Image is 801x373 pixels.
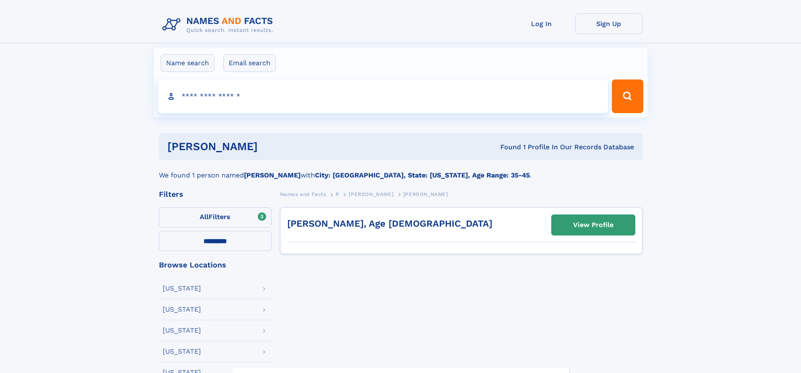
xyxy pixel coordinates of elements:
[336,189,339,199] a: R
[315,171,530,179] b: City: [GEOGRAPHIC_DATA], State: [US_STATE], Age Range: 35-45
[159,190,272,198] div: Filters
[379,143,634,152] div: Found 1 Profile In Our Records Database
[159,160,642,180] div: We found 1 person named with .
[163,306,201,313] div: [US_STATE]
[223,54,276,72] label: Email search
[552,215,635,235] a: View Profile
[403,191,448,197] span: [PERSON_NAME]
[244,171,301,179] b: [PERSON_NAME]
[159,261,272,269] div: Browse Locations
[163,327,201,334] div: [US_STATE]
[349,189,394,199] a: [PERSON_NAME]
[161,54,214,72] label: Name search
[336,191,339,197] span: R
[575,13,642,34] a: Sign Up
[508,13,575,34] a: Log In
[167,141,379,152] h1: [PERSON_NAME]
[280,189,326,199] a: Names and Facts
[287,218,492,229] a: [PERSON_NAME], Age [DEMOGRAPHIC_DATA]
[163,285,201,292] div: [US_STATE]
[573,215,613,235] div: View Profile
[163,348,201,355] div: [US_STATE]
[349,191,394,197] span: [PERSON_NAME]
[612,79,643,113] button: Search Button
[159,207,272,228] label: Filters
[200,213,209,221] span: All
[159,13,280,36] img: Logo Names and Facts
[158,79,608,113] input: search input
